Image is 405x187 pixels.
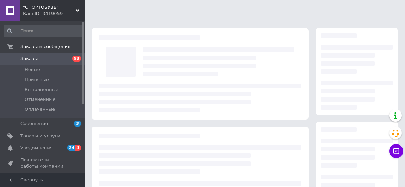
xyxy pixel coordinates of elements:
span: Показатели работы компании [20,157,65,169]
span: 58 [72,56,81,62]
button: Чат с покупателем [389,144,403,158]
span: Оплаченные [25,106,55,112]
span: Новые [25,66,40,73]
div: Ваш ID: 3419059 [23,11,85,17]
span: 4 [75,145,81,151]
span: Уведомления [20,145,52,151]
span: Заказы и сообщения [20,44,70,50]
span: Сообщения [20,121,48,127]
span: 24 [67,145,75,151]
span: "СПОРТОБУВЬ" [23,4,76,11]
span: Заказы [20,56,38,62]
span: Выполненные [25,86,58,93]
span: Товары и услуги [20,133,60,139]
span: Отмененные [25,96,55,103]
span: 3 [74,121,81,127]
span: Принятые [25,77,49,83]
input: Поиск [4,25,83,37]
